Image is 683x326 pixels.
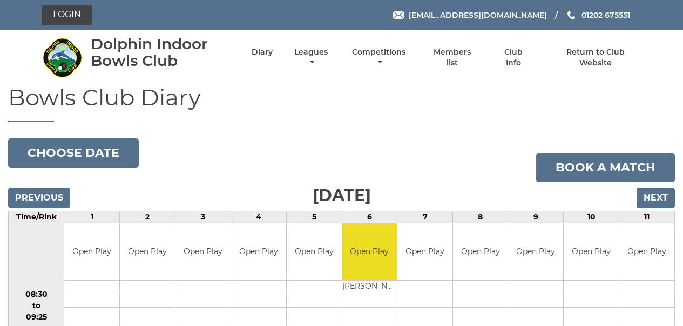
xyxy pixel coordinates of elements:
td: 1 [64,211,120,223]
a: Club Info [496,47,531,68]
a: Book a match [536,153,675,182]
a: Diary [252,47,273,57]
td: Open Play [175,223,231,280]
a: Login [42,5,92,25]
td: Open Play [508,223,563,280]
img: Email [393,11,404,19]
td: Time/Rink [9,211,64,223]
td: 4 [231,211,286,223]
td: Open Play [342,223,397,280]
img: Phone us [567,11,575,19]
td: Open Play [564,223,619,280]
td: 7 [397,211,453,223]
a: Email [EMAIL_ADDRESS][DOMAIN_NAME] [393,9,547,21]
td: Open Play [64,223,119,280]
td: 11 [619,211,675,223]
span: 01202 675551 [581,10,630,20]
span: [EMAIL_ADDRESS][DOMAIN_NAME] [409,10,547,20]
a: Competitions [350,47,409,68]
button: Choose date [8,138,139,168]
td: [PERSON_NAME] [342,280,397,294]
a: Return to Club Website [550,47,641,68]
td: Open Play [453,223,508,280]
td: Open Play [619,223,674,280]
td: 3 [175,211,231,223]
td: 5 [286,211,342,223]
img: Dolphin Indoor Bowls Club [42,37,83,78]
td: Open Play [287,223,342,280]
td: 2 [120,211,175,223]
a: Phone us 01202 675551 [566,9,630,21]
td: 6 [342,211,397,223]
div: Dolphin Indoor Bowls Club [91,36,233,69]
td: 8 [453,211,508,223]
td: Open Play [120,223,175,280]
td: Open Play [231,223,286,280]
h1: Bowls Club Diary [8,85,675,122]
input: Next [637,188,675,208]
td: 9 [508,211,564,223]
input: Previous [8,188,70,208]
a: Members list [427,47,477,68]
td: Open Play [397,223,452,280]
a: Leagues [292,47,330,68]
td: 10 [564,211,619,223]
